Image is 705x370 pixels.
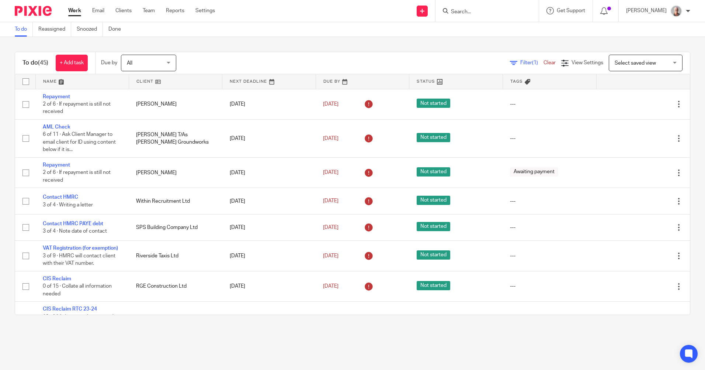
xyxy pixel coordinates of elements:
[43,306,97,312] a: CIS Reclaim RTC 23-24
[56,55,88,71] a: + Add task
[38,22,71,37] a: Reassigned
[43,221,103,226] a: Contact HMRC PAYE debt
[510,282,589,290] div: ---
[615,61,656,66] span: Select saved view
[15,6,52,16] img: Pixie
[222,188,316,214] td: [DATE]
[43,132,116,153] span: 6 of 11 · Ask Client Manager to email client for ID using content below if it is...
[323,284,338,289] span: [DATE]
[323,225,338,230] span: [DATE]
[43,162,70,168] a: Repayment
[129,271,222,301] td: RGE Construction Ltd
[323,253,338,258] span: [DATE]
[543,60,556,65] a: Clear
[43,102,111,114] span: 2 of 6 · If repayment is still not received
[115,7,132,14] a: Clients
[222,271,316,301] td: [DATE]
[68,7,81,14] a: Work
[323,199,338,204] span: [DATE]
[129,302,222,340] td: RTC Carpentry Ltd
[129,188,222,214] td: Within Recruitment Ltd
[129,89,222,119] td: [PERSON_NAME]
[417,167,450,177] span: Not started
[92,7,104,14] a: Email
[557,8,585,13] span: Get Support
[323,102,338,107] span: [DATE]
[38,60,48,66] span: (45)
[417,222,450,231] span: Not started
[520,60,543,65] span: Filter
[43,170,111,183] span: 2 of 6 · If repayment is still not received
[108,22,126,37] a: Done
[22,59,48,67] h1: To do
[222,158,316,188] td: [DATE]
[43,124,70,130] a: AML Check
[43,195,78,200] a: Contact HMRC
[417,196,450,205] span: Not started
[222,214,316,240] td: [DATE]
[129,241,222,271] td: Riverside Taxis Ltd
[510,135,589,142] div: ---
[510,79,523,83] span: Tags
[43,314,114,335] span: 10 of 14 · Leave task open until checked approx. [DATE] for repayment
[43,202,93,208] span: 3 of 4 · Writing a letter
[43,94,70,99] a: Repayment
[222,89,316,119] td: [DATE]
[670,5,682,17] img: KR%20update.jpg
[417,250,450,260] span: Not started
[43,253,115,266] span: 3 of 9 · HMRC will contact client with their VAT number.
[129,158,222,188] td: [PERSON_NAME]
[450,9,517,16] input: Search
[15,22,33,37] a: To do
[143,7,155,14] a: Team
[43,284,112,297] span: 0 of 15 · Collate all information needed
[626,7,667,14] p: [PERSON_NAME]
[43,276,71,281] a: CIS Reclaim
[77,22,103,37] a: Snoozed
[222,119,316,157] td: [DATE]
[222,241,316,271] td: [DATE]
[101,59,117,66] p: Due by
[195,7,215,14] a: Settings
[510,100,589,108] div: ---
[323,136,338,141] span: [DATE]
[166,7,184,14] a: Reports
[510,252,589,260] div: ---
[510,224,589,231] div: ---
[43,229,107,234] span: 3 of 4 · Note date of contact
[43,246,118,251] a: VAT Registration (for exemption)
[417,133,450,142] span: Not started
[532,60,538,65] span: (1)
[129,214,222,240] td: SPS Building Company Ltd
[510,167,558,177] span: Awaiting payment
[129,119,222,157] td: [PERSON_NAME] T/As [PERSON_NAME] Groundworks
[572,60,603,65] span: View Settings
[417,281,450,290] span: Not started
[417,99,450,108] span: Not started
[222,302,316,340] td: [DATE]
[510,198,589,205] div: ---
[127,61,132,66] span: All
[323,170,338,175] span: [DATE]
